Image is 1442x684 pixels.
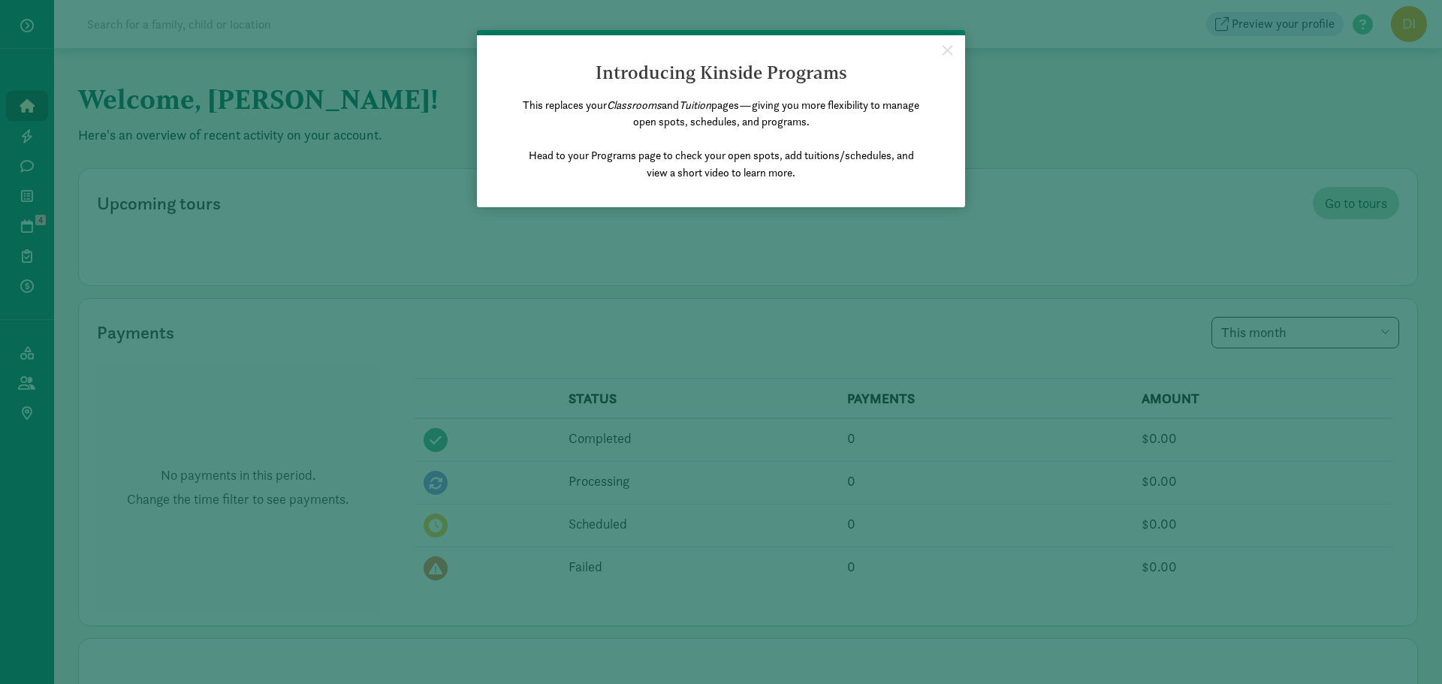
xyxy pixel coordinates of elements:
[934,35,961,62] a: Close modal
[523,98,919,179] span: This replaces your and pages—giving you more flexibility to manage open spots, schedules, and pro...
[477,30,965,35] div: current step
[607,98,662,112] em: Classrooms
[679,98,711,112] em: Tuition
[517,61,925,84] h2: Introducing Kinside Programs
